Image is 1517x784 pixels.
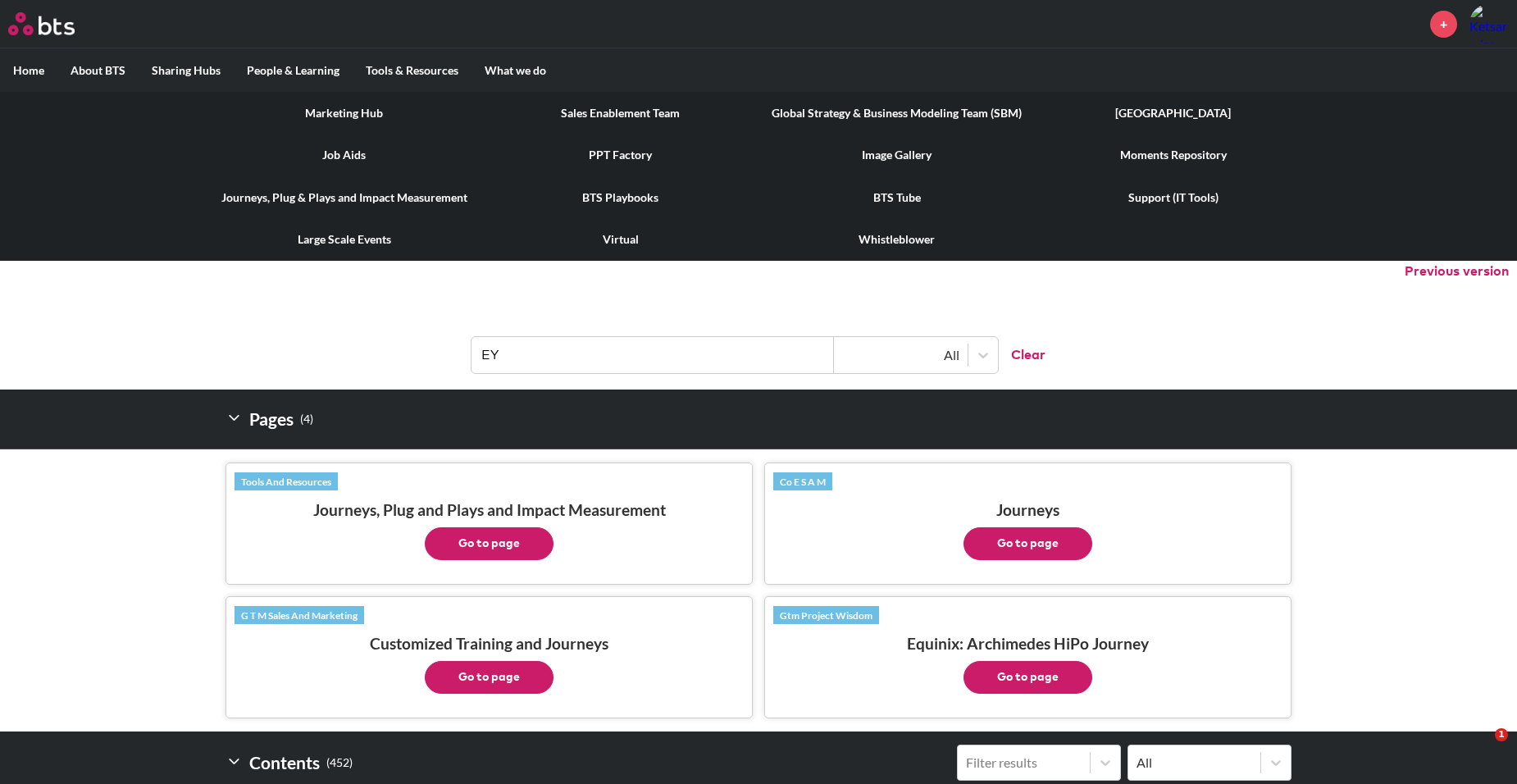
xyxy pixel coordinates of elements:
[235,500,744,560] h3: Journeys, Plug and Plays and Impact Measurement
[326,752,353,774] small: ( 452 )
[235,472,338,490] a: Tools And Resources
[1495,728,1508,741] span: 1
[139,49,234,92] label: Sharing Hubs
[235,606,364,624] a: G T M Sales And Marketing
[966,754,1082,772] div: Filter results
[773,606,879,624] a: Gtm Project Wisdom
[963,661,1092,694] button: Go to page
[1469,4,1509,43] img: Ketsara Wongasa
[471,49,559,92] label: What we do
[1137,754,1252,772] div: All
[773,634,1282,694] h3: Equinix: Archimedes HiPo Journey
[773,500,1282,560] h3: Journeys
[963,527,1092,560] button: Go to page
[8,12,105,35] a: Go home
[842,346,959,364] div: All
[998,337,1045,373] button: Clear
[234,49,353,92] label: People & Learning
[300,408,313,431] small: ( 4 )
[225,745,353,781] h2: Contents
[8,12,75,35] img: BTS Logo
[1469,4,1509,43] a: Profile
[57,49,139,92] label: About BTS
[353,49,471,92] label: Tools & Resources
[1461,728,1501,768] iframe: Intercom live chat
[425,661,553,694] button: Go to page
[1430,11,1457,38] a: +
[1405,262,1509,280] button: Previous version
[425,527,553,560] button: Go to page
[225,403,313,435] h2: Pages
[773,472,832,490] a: Co E S A M
[471,337,834,373] input: Find contents, pages and demos...
[235,634,744,694] h3: Customized Training and Journeys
